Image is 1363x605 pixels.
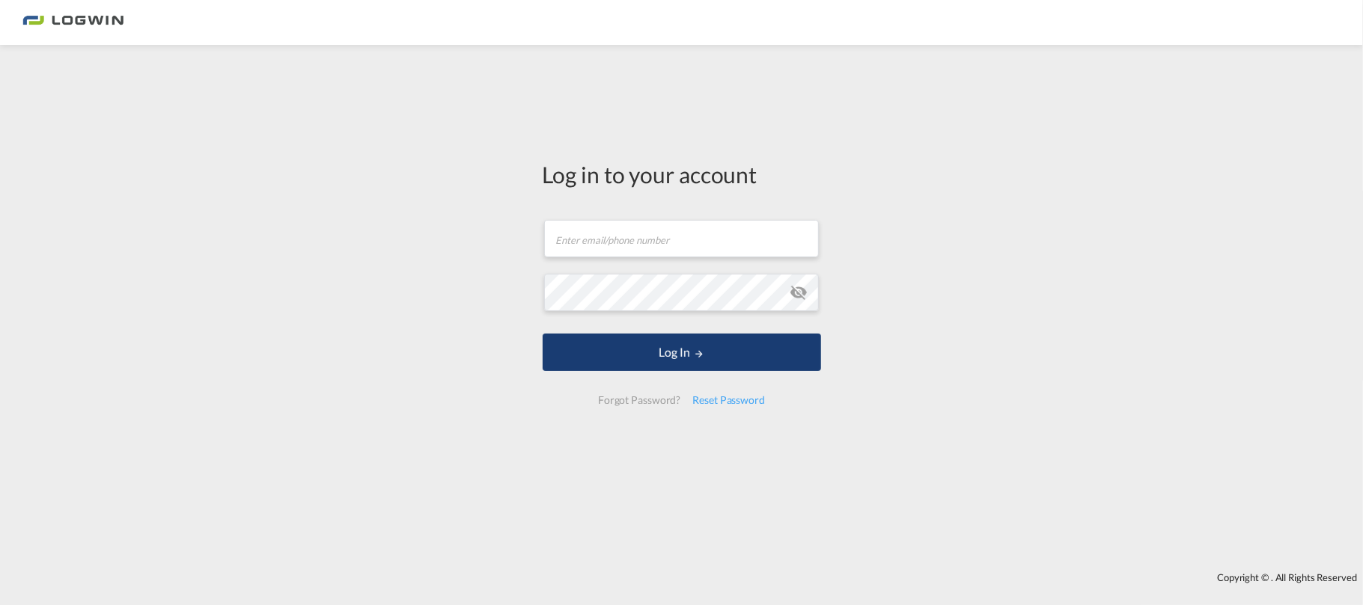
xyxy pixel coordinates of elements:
img: 2761ae10d95411efa20a1f5e0282d2d7.png [22,6,124,40]
div: Log in to your account [543,159,821,190]
div: Reset Password [686,387,771,414]
input: Enter email/phone number [544,220,819,257]
div: Forgot Password? [592,387,686,414]
md-icon: icon-eye-off [790,283,808,301]
button: LOGIN [543,334,821,371]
